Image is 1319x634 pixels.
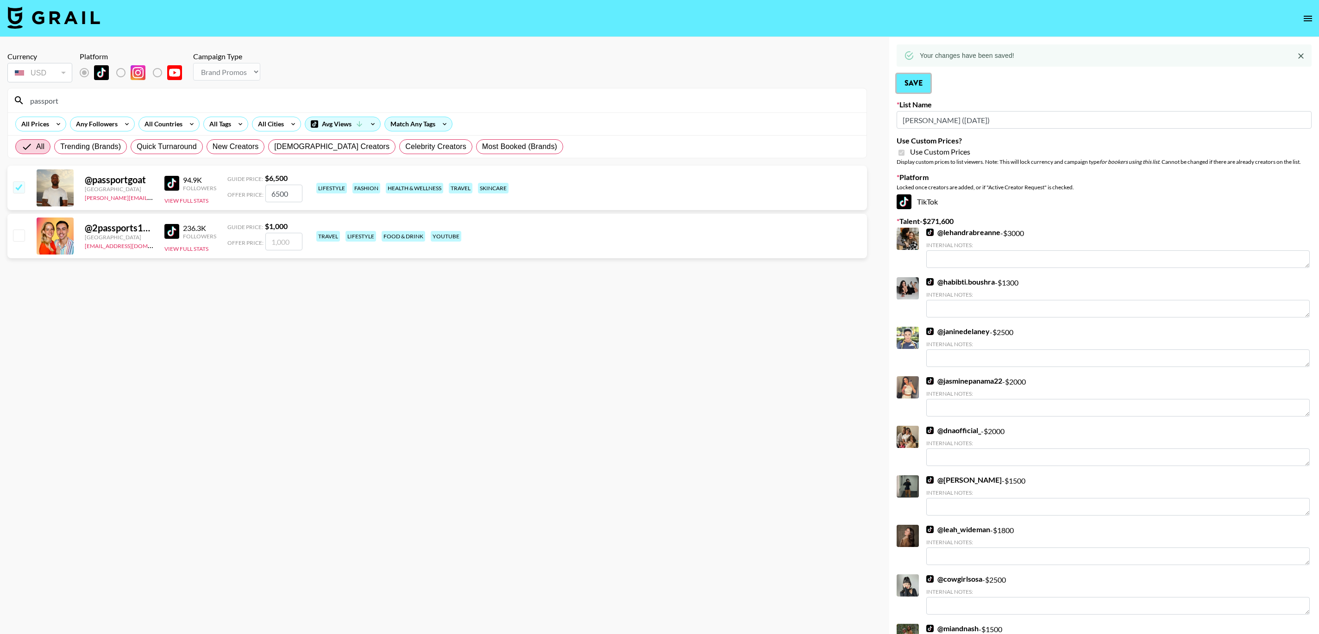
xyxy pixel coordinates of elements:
span: Quick Turnaround [137,141,197,152]
img: TikTok [926,328,934,335]
img: TikTok [926,575,934,583]
div: All Tags [204,117,233,131]
div: - $ 1300 [926,277,1310,317]
img: TikTok [926,625,934,632]
div: health & wellness [386,183,443,193]
div: Match Any Tags [385,117,452,131]
div: All Countries [139,117,184,131]
strong: $ 6,500 [265,174,288,182]
a: @[PERSON_NAME] [926,475,1002,485]
a: [PERSON_NAME][EMAIL_ADDRESS][DOMAIN_NAME] [85,193,222,201]
span: Celebrity Creators [405,141,466,152]
div: Followers [183,233,216,240]
div: [GEOGRAPHIC_DATA] [85,186,153,193]
a: @janinedelaney [926,327,990,336]
a: [EMAIL_ADDRESS][DOMAIN_NAME] [85,241,178,249]
div: [GEOGRAPHIC_DATA] [85,234,153,241]
em: for bookers using this list [1099,158,1159,165]
span: Offer Price: [227,239,264,246]
span: [DEMOGRAPHIC_DATA] Creators [274,141,389,152]
img: TikTok [164,176,179,191]
div: Any Followers [70,117,119,131]
span: New Creators [213,141,259,152]
div: All Prices [16,117,51,131]
img: TikTok [897,194,911,209]
div: - $ 1800 [926,525,1310,565]
div: travel [449,183,472,193]
div: USD [9,65,70,81]
input: 6,500 [265,185,302,202]
img: TikTok [926,229,934,236]
div: Followers [183,185,216,192]
div: Your changes have been saved! [920,47,1014,64]
div: - $ 1500 [926,475,1310,516]
div: - $ 3000 [926,228,1310,268]
button: open drawer [1299,9,1317,28]
img: TikTok [926,427,934,434]
button: View Full Stats [164,245,208,252]
a: @lehandrabreanne [926,228,1000,237]
div: food & drink [382,231,425,242]
div: Platform [80,52,189,61]
img: TikTok [926,377,934,385]
button: View Full Stats [164,197,208,204]
button: Close [1294,49,1308,63]
input: Search by User Name [25,93,861,108]
div: Internal Notes: [926,390,1310,397]
input: 1,000 [265,233,302,250]
span: All [36,141,44,152]
label: List Name [897,100,1312,109]
span: Use Custom Prices [910,147,970,156]
div: fashion [352,183,380,193]
label: Use Custom Prices? [897,136,1312,145]
div: lifestyle [316,183,347,193]
label: Platform [897,173,1312,182]
span: Trending (Brands) [60,141,121,152]
div: @ passportgoat [85,174,153,186]
div: Internal Notes: [926,242,1310,249]
div: Currency [7,52,72,61]
div: All Cities [252,117,286,131]
div: Internal Notes: [926,291,1310,298]
span: Offer Price: [227,191,264,198]
div: Currency is locked to USD [7,61,72,84]
div: 94.9K [183,175,216,185]
div: skincare [478,183,509,193]
div: - $ 2500 [926,574,1310,615]
img: TikTok [94,65,109,80]
img: TikTok [926,278,934,286]
div: travel [316,231,340,242]
strong: $ 1,000 [265,222,288,230]
div: Internal Notes: [926,341,1310,348]
div: TikTok [897,194,1312,209]
img: Instagram [131,65,145,80]
div: @ 2passports1dream [85,222,153,234]
div: List locked to TikTok. [80,63,189,82]
div: 236.3K [183,224,216,233]
div: Internal Notes: [926,588,1310,595]
a: @miandnash [926,624,979,633]
div: Internal Notes: [926,539,1310,546]
label: Talent - $ 271,600 [897,217,1312,226]
img: TikTok [926,476,934,484]
span: Guide Price: [227,224,263,230]
span: Guide Price: [227,175,263,182]
div: Internal Notes: [926,489,1310,496]
img: TikTok [926,526,934,533]
div: youtube [431,231,461,242]
div: Locked once creators are added, or if "Active Creator Request" is checked. [897,184,1312,191]
span: Most Booked (Brands) [482,141,557,152]
div: - $ 2500 [926,327,1310,367]
a: @leah_wideman [926,525,990,534]
img: TikTok [164,224,179,239]
div: - $ 2000 [926,376,1310,416]
div: Display custom prices to list viewers. Note: This will lock currency and campaign type . Cannot b... [897,158,1312,165]
button: Save [897,74,930,93]
div: Avg Views [305,117,380,131]
div: lifestyle [345,231,376,242]
a: @habibti.boushra [926,277,995,286]
img: Grail Talent [7,6,100,29]
div: Internal Notes: [926,440,1310,447]
a: @jasminepanama22 [926,376,1002,385]
a: @cowgirlsosa [926,574,982,584]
